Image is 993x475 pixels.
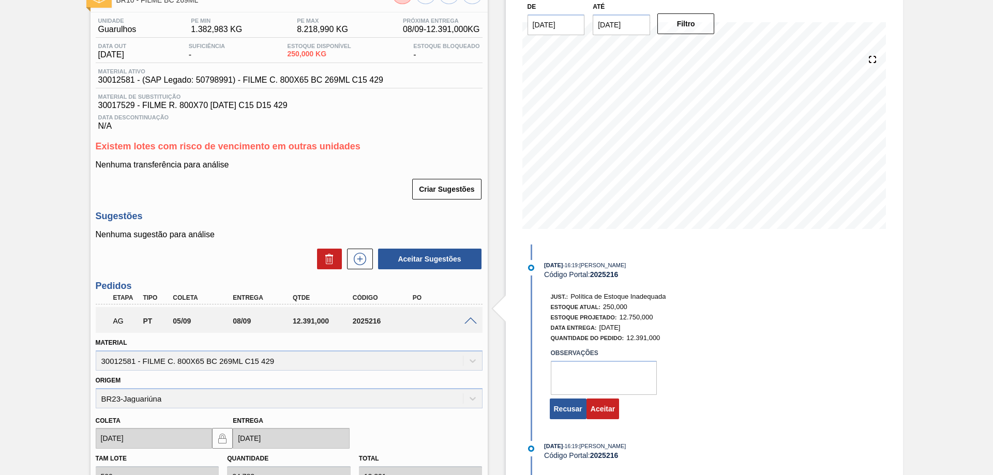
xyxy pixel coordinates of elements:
[111,310,142,332] div: Aguardando Aprovação do Gestor
[528,446,534,452] img: atual
[551,314,617,320] span: Estoque Projetado:
[98,25,137,34] span: Guarulhos
[528,3,536,10] label: De
[230,294,297,301] div: Entrega
[290,294,357,301] div: Qtde
[590,270,619,279] strong: 2025216
[233,417,263,424] label: Entrega
[312,249,342,269] div: Excluir Sugestões
[403,25,480,34] span: 08/09 - 12.391,000 KG
[413,43,479,49] span: Estoque Bloqueado
[98,75,383,85] span: 30012581 - (SAP Legado: 50798991) - FILME C. 800X65 BC 269ML C15 429
[563,263,578,268] span: - 16:19
[593,14,650,35] input: dd/mm/yyyy
[96,281,483,292] h3: Pedidos
[216,432,229,445] img: locked
[297,25,348,34] span: 8.218,990 KG
[212,428,233,449] button: locked
[170,294,237,301] div: Coleta
[626,334,660,342] span: 12.391,000
[96,417,121,424] label: Coleta
[586,399,619,419] button: Aceitar
[98,94,480,100] span: Material de Substituição
[96,160,483,170] p: Nenhuma transferência para análise
[403,18,480,24] span: Próxima Entrega
[111,294,142,301] div: Etapa
[98,43,127,49] span: Data out
[96,455,127,462] label: Tam lote
[544,443,563,449] span: [DATE]
[98,50,127,59] span: [DATE]
[544,262,563,268] span: [DATE]
[191,25,242,34] span: 1.382,983 KG
[413,178,482,201] div: Criar Sugestões
[288,50,351,58] span: 250,000 KG
[186,43,228,59] div: -
[563,443,578,449] span: - 16:19
[233,428,350,449] input: dd/mm/yyyy
[96,377,121,384] label: Origem
[544,451,790,459] div: Código Portal:
[412,179,481,200] button: Criar Sugestões
[96,211,483,222] h3: Sugestões
[350,317,417,325] div: 2025216
[570,293,666,300] span: Política de Estoque Inadequada
[342,249,373,269] div: Nova sugestão
[98,114,480,120] span: Data Descontinuação
[551,325,597,331] span: Data Entrega:
[528,265,534,271] img: atual
[410,294,477,301] div: PO
[189,43,225,49] span: Suficiência
[359,455,379,462] label: Total
[227,455,268,462] label: Quantidade
[619,313,653,321] span: 12.750,000
[373,248,483,270] div: Aceitar Sugestões
[191,18,242,24] span: PE MIN
[140,294,171,301] div: Tipo
[578,443,626,449] span: : [PERSON_NAME]
[96,141,360,151] span: Existem lotes com risco de vencimento em outras unidades
[290,317,357,325] div: 12.391,000
[550,399,586,419] button: Recusar
[578,262,626,268] span: : [PERSON_NAME]
[350,294,417,301] div: Código
[593,3,605,10] label: Até
[297,18,348,24] span: PE MAX
[96,428,213,449] input: dd/mm/yyyy
[551,335,624,341] span: Quantidade do Pedido:
[96,110,483,131] div: N/A
[378,249,482,269] button: Aceitar Sugestões
[230,317,297,325] div: 08/09/2025
[551,294,568,300] span: Just.:
[528,14,585,35] input: dd/mm/yyyy
[170,317,237,325] div: 05/09/2025
[96,230,483,239] p: Nenhuma sugestão para análise
[551,304,600,310] span: Estoque Atual:
[657,13,715,34] button: Filtro
[551,346,657,361] label: Observações
[98,101,480,110] span: 30017529 - FILME R. 800X70 [DATE] C15 D15 429
[98,18,137,24] span: Unidade
[544,270,790,279] div: Código Portal:
[288,43,351,49] span: Estoque Disponível
[590,451,619,459] strong: 2025216
[113,317,139,325] p: AG
[140,317,171,325] div: Pedido de Transferência
[96,339,127,346] label: Material
[98,68,383,74] span: Material ativo
[411,43,482,59] div: -
[603,303,627,311] span: 250,000
[599,324,621,331] span: [DATE]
